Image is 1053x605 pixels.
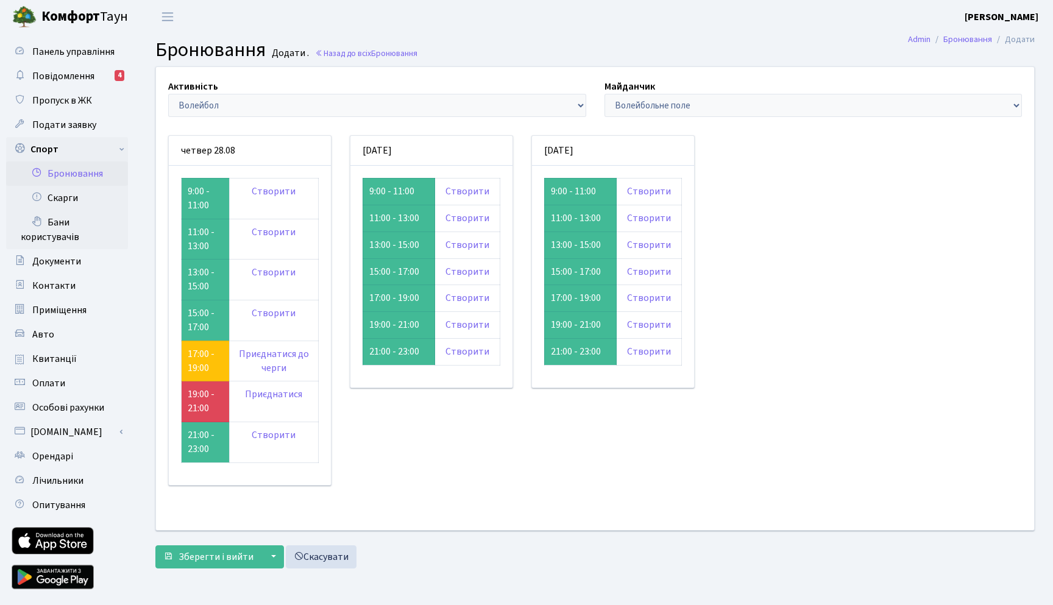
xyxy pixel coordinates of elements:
[363,232,434,258] td: 13:00 - 15:00
[943,33,992,46] a: Бронювання
[6,274,128,298] a: Контакти
[445,185,489,198] a: Створити
[32,118,96,132] span: Подати заявку
[992,33,1035,46] li: Додати
[168,79,218,94] label: Активність
[6,347,128,371] a: Квитанції
[363,258,434,285] td: 15:00 - 17:00
[32,401,104,414] span: Особові рахунки
[544,258,616,285] td: 15:00 - 17:00
[371,48,417,59] span: Бронювання
[182,178,230,219] td: 9:00 - 11:00
[627,265,671,278] a: Створити
[12,5,37,29] img: logo.png
[544,178,616,205] td: 9:00 - 11:00
[6,64,128,88] a: Повідомлення4
[188,347,214,375] a: 17:00 - 19:00
[627,318,671,331] a: Створити
[239,347,309,375] a: Приєднатися до черги
[445,238,489,252] a: Створити
[41,7,128,27] span: Таун
[627,185,671,198] a: Створити
[182,422,230,463] td: 21:00 - 23:00
[252,306,296,320] a: Створити
[6,40,128,64] a: Панель управління
[6,444,128,469] a: Орендарі
[155,36,266,64] span: Бронювання
[363,205,434,232] td: 11:00 - 13:00
[445,291,489,305] a: Створити
[6,420,128,444] a: [DOMAIN_NAME]
[32,45,115,58] span: Панель управління
[32,328,54,341] span: Авто
[245,387,302,401] a: Приєднатися
[6,469,128,493] a: Лічильники
[908,33,931,46] a: Admin
[182,260,230,300] td: 13:00 - 15:00
[6,113,128,137] a: Подати заявку
[6,322,128,347] a: Авто
[627,291,671,305] a: Створити
[890,27,1053,52] nav: breadcrumb
[445,318,489,331] a: Створити
[179,550,253,564] span: Зберегти і вийти
[32,352,77,366] span: Квитанції
[544,205,616,232] td: 11:00 - 13:00
[627,238,671,252] a: Створити
[6,186,128,210] a: Скарги
[604,79,655,94] label: Майданчик
[6,88,128,113] a: Пропуск в ЖК
[6,493,128,517] a: Опитування
[6,249,128,274] a: Документи
[286,545,356,568] a: Скасувати
[6,371,128,395] a: Оплати
[252,428,296,442] a: Створити
[182,219,230,260] td: 11:00 - 13:00
[363,285,434,312] td: 17:00 - 19:00
[188,387,214,415] a: 19:00 - 21:00
[32,94,92,107] span: Пропуск в ЖК
[115,70,124,81] div: 4
[32,377,65,390] span: Оплати
[32,279,76,292] span: Контакти
[965,10,1038,24] a: [PERSON_NAME]
[152,7,183,27] button: Переключити навігацію
[6,137,128,161] a: Спорт
[32,450,73,463] span: Орендарі
[252,185,296,198] a: Створити
[363,178,434,205] td: 9:00 - 11:00
[363,312,434,339] td: 19:00 - 21:00
[544,232,616,258] td: 13:00 - 15:00
[6,395,128,420] a: Особові рахунки
[155,545,261,568] button: Зберегти і вийти
[532,136,694,166] div: [DATE]
[169,136,331,166] div: четвер 28.08
[544,312,616,339] td: 19:00 - 21:00
[363,339,434,366] td: 21:00 - 23:00
[32,303,87,317] span: Приміщення
[32,474,83,487] span: Лічильники
[269,48,309,59] small: Додати .
[252,225,296,239] a: Створити
[627,211,671,225] a: Створити
[544,285,616,312] td: 17:00 - 19:00
[41,7,100,26] b: Комфорт
[315,48,417,59] a: Назад до всіхБронювання
[32,498,85,512] span: Опитування
[445,211,489,225] a: Створити
[252,266,296,279] a: Створити
[627,345,671,358] a: Створити
[350,136,512,166] div: [DATE]
[445,265,489,278] a: Створити
[32,255,81,268] span: Документи
[544,339,616,366] td: 21:00 - 23:00
[6,161,128,186] a: Бронювання
[182,300,230,341] td: 15:00 - 17:00
[32,69,94,83] span: Повідомлення
[6,298,128,322] a: Приміщення
[6,210,128,249] a: Бани користувачів
[445,345,489,358] a: Створити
